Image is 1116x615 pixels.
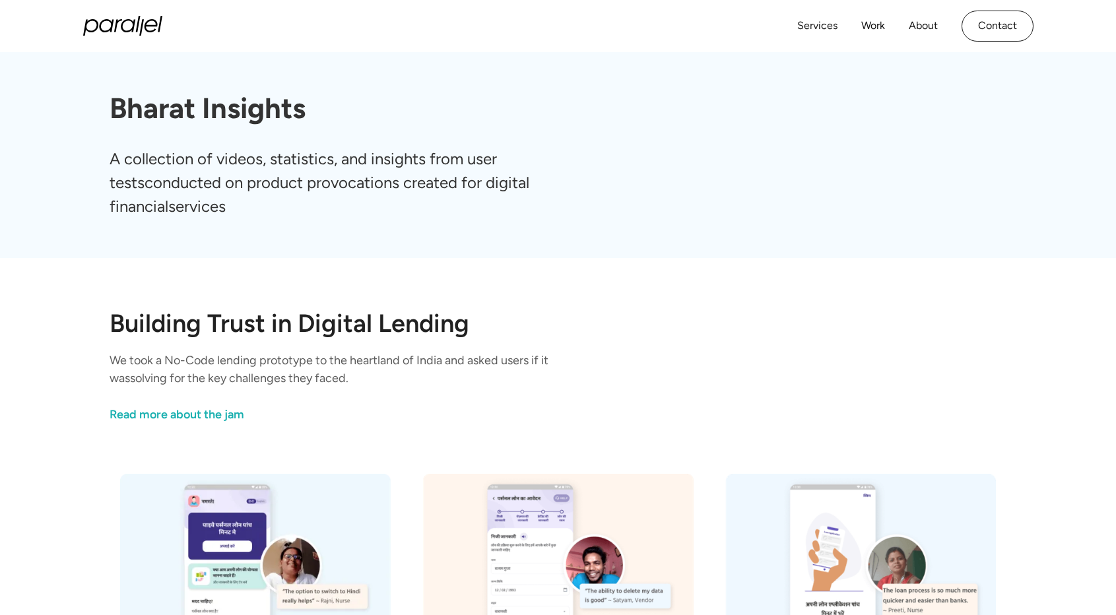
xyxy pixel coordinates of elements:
a: Contact [962,11,1034,42]
a: Services [797,16,837,36]
p: We took a No-Code lending prototype to the heartland of India and asked users if it wassolving fo... [110,352,603,387]
h2: Building Trust in Digital Lending [110,311,1007,336]
a: Work [861,16,885,36]
div: Read more about the jam [110,406,244,424]
a: home [83,16,162,36]
h1: Bharat Insights [110,92,1007,126]
a: link [110,406,603,424]
p: A collection of videos, statistics, and insights from user testsconducted on product provocations... [110,147,581,218]
a: About [909,16,938,36]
